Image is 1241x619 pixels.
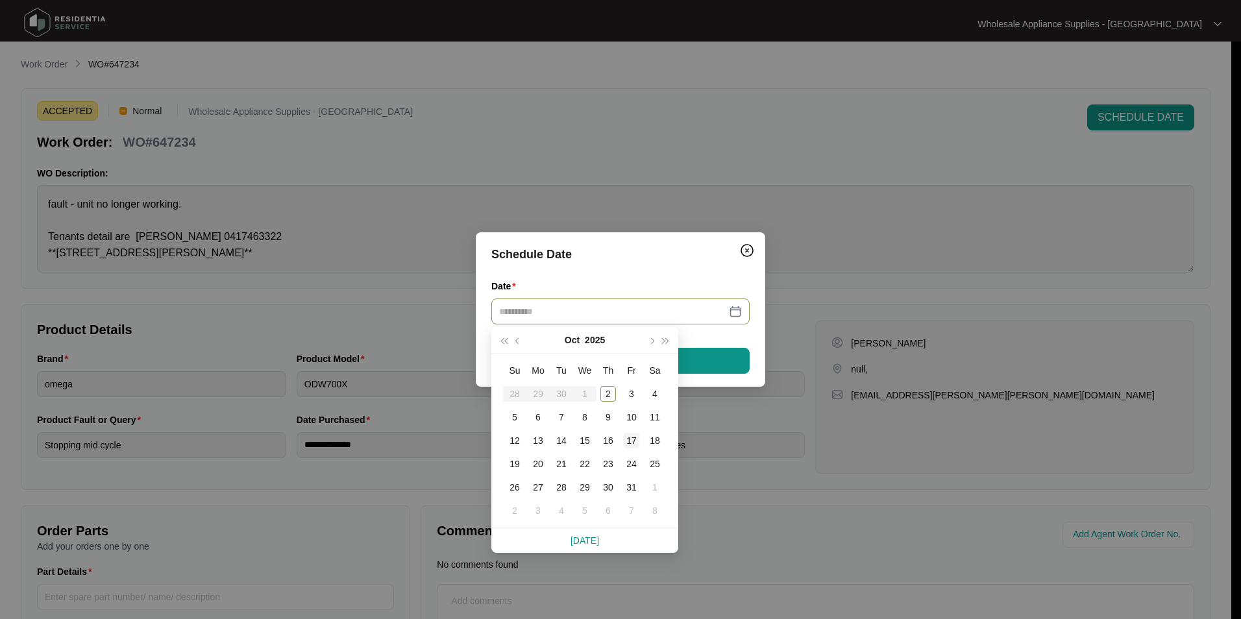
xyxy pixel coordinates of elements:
[596,452,620,476] td: 2025-10-23
[596,499,620,522] td: 2025-11-06
[573,406,596,429] td: 2025-10-08
[577,479,593,495] div: 29
[554,456,569,472] div: 21
[585,327,605,353] button: 2025
[550,476,573,499] td: 2025-10-28
[503,359,526,382] th: Su
[647,433,663,448] div: 18
[647,386,663,402] div: 4
[507,433,522,448] div: 12
[577,503,593,518] div: 5
[554,409,569,425] div: 7
[507,479,522,495] div: 26
[550,359,573,382] th: Tu
[647,503,663,518] div: 8
[739,243,755,258] img: closeCircle
[600,409,616,425] div: 9
[620,452,643,476] td: 2025-10-24
[643,476,667,499] td: 2025-11-01
[577,456,593,472] div: 22
[491,245,750,263] div: Schedule Date
[624,503,639,518] div: 7
[647,409,663,425] div: 11
[643,359,667,382] th: Sa
[550,406,573,429] td: 2025-10-07
[573,359,596,382] th: We
[503,429,526,452] td: 2025-10-12
[550,452,573,476] td: 2025-10-21
[596,359,620,382] th: Th
[624,386,639,402] div: 3
[647,456,663,472] div: 25
[503,476,526,499] td: 2025-10-26
[596,382,620,406] td: 2025-10-02
[577,433,593,448] div: 15
[565,327,580,353] button: Oct
[573,476,596,499] td: 2025-10-29
[624,433,639,448] div: 17
[647,479,663,495] div: 1
[550,499,573,522] td: 2025-11-04
[620,382,643,406] td: 2025-10-03
[530,409,546,425] div: 6
[526,476,550,499] td: 2025-10-27
[600,456,616,472] div: 23
[503,406,526,429] td: 2025-10-05
[600,433,616,448] div: 16
[554,433,569,448] div: 14
[620,476,643,499] td: 2025-10-31
[573,499,596,522] td: 2025-11-05
[491,280,521,293] label: Date
[550,429,573,452] td: 2025-10-14
[600,503,616,518] div: 6
[596,429,620,452] td: 2025-10-16
[573,452,596,476] td: 2025-10-22
[571,535,599,546] a: [DATE]
[596,476,620,499] td: 2025-10-30
[554,503,569,518] div: 4
[643,429,667,452] td: 2025-10-18
[499,304,726,319] input: Date
[596,406,620,429] td: 2025-10-09
[507,503,522,518] div: 2
[577,409,593,425] div: 8
[643,382,667,406] td: 2025-10-04
[643,499,667,522] td: 2025-11-08
[620,499,643,522] td: 2025-11-07
[530,433,546,448] div: 13
[624,456,639,472] div: 24
[600,386,616,402] div: 2
[503,499,526,522] td: 2025-11-02
[573,429,596,452] td: 2025-10-15
[526,499,550,522] td: 2025-11-03
[530,503,546,518] div: 3
[620,429,643,452] td: 2025-10-17
[737,240,757,261] button: Close
[600,479,616,495] div: 30
[624,409,639,425] div: 10
[620,359,643,382] th: Fr
[526,452,550,476] td: 2025-10-20
[507,456,522,472] div: 19
[624,479,639,495] div: 31
[526,359,550,382] th: Mo
[620,406,643,429] td: 2025-10-10
[643,452,667,476] td: 2025-10-25
[643,406,667,429] td: 2025-10-11
[526,406,550,429] td: 2025-10-06
[530,479,546,495] div: 27
[530,456,546,472] div: 20
[526,429,550,452] td: 2025-10-13
[554,479,569,495] div: 28
[507,409,522,425] div: 5
[503,452,526,476] td: 2025-10-19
